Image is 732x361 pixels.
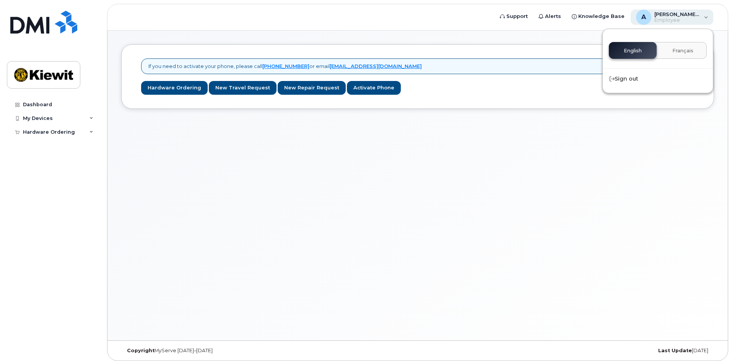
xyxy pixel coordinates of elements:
[330,63,422,69] a: [EMAIL_ADDRESS][DOMAIN_NAME]
[603,72,713,86] div: Sign out
[127,348,155,353] strong: Copyright
[278,81,346,95] a: New Repair Request
[672,48,693,54] span: Français
[347,81,401,95] a: Activate Phone
[141,81,208,95] a: Hardware Ordering
[209,81,277,95] a: New Travel Request
[148,63,422,70] p: If you need to activate your phone, please call or email
[658,348,692,353] strong: Last Update
[262,63,309,69] a: [PHONE_NUMBER]
[516,348,714,354] div: [DATE]
[121,348,319,354] div: MyServe [DATE]–[DATE]
[699,328,726,355] iframe: Messenger Launcher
